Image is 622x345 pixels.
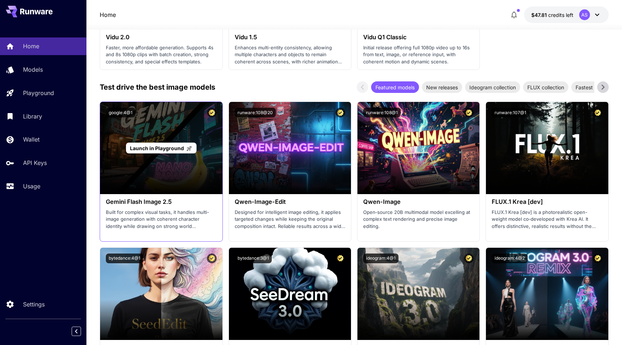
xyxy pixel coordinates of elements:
[464,108,474,117] button: Certified Model – Vetted for best performance and includes a commercial license.
[548,12,573,18] span: credits left
[23,158,47,167] p: API Keys
[235,209,345,230] p: Designed for intelligent image editing, it applies targeted changes while keeping the original co...
[363,108,401,117] button: runware:108@1
[371,81,419,93] div: Featured models
[523,81,568,93] div: FLUX collection
[357,102,479,194] img: alt
[23,300,45,309] p: Settings
[531,12,548,18] span: $47.81
[207,254,217,263] button: Certified Model – Vetted for best performance and includes a commercial license.
[486,248,608,340] img: alt
[579,9,590,20] div: AS
[363,209,474,230] p: Open‑source 20B multimodal model excelling at complex text rendering and precise image editing.
[571,81,616,93] div: Fastest models
[126,143,196,154] a: Launch in Playground
[130,145,184,151] span: Launch in Playground
[23,65,43,74] p: Models
[593,108,603,117] button: Certified Model – Vetted for best performance and includes a commercial license.
[235,254,272,263] button: bytedance:3@1
[106,34,216,41] h3: Vidu 2.0
[235,198,345,205] h3: Qwen-Image-Edit
[106,254,143,263] button: bytedance:4@1
[106,108,135,117] button: google:4@1
[465,81,520,93] div: Ideogram collection
[357,248,479,340] img: alt
[523,84,568,91] span: FLUX collection
[335,254,345,263] button: Certified Model – Vetted for best performance and includes a commercial license.
[72,327,81,336] button: Collapse sidebar
[492,198,602,205] h3: FLUX.1 Krea [dev]
[422,81,462,93] div: New releases
[106,44,216,66] p: Faster, more affordable generation. Supports 4s and 8s 1080p clips with batch creation, strong co...
[100,82,215,93] p: Test drive the best image models
[100,248,222,340] img: alt
[465,84,520,91] span: Ideogram collection
[23,112,42,121] p: Library
[23,135,40,144] p: Wallet
[492,254,528,263] button: ideogram:4@2
[235,34,345,41] h3: Vidu 1.5
[363,34,474,41] h3: Vidu Q1 Classic
[363,254,398,263] button: ideogram:4@1
[106,209,216,230] p: Built for complex visual tasks, it handles multi-image generation with coherent character identit...
[23,89,54,97] p: Playground
[492,209,602,230] p: FLUX.1 Krea [dev] is a photorealistic open-weight model co‑developed with Krea AI. It offers dist...
[363,44,474,66] p: Initial release offering full 1080p video up to 16s from text, image, or reference input, with co...
[23,182,40,191] p: Usage
[77,325,86,338] div: Collapse sidebar
[229,102,351,194] img: alt
[593,254,603,263] button: Certified Model – Vetted for best performance and includes a commercial license.
[524,6,609,23] button: $47.81333AS
[229,248,351,340] img: alt
[335,108,345,117] button: Certified Model – Vetted for best performance and includes a commercial license.
[100,10,116,19] nav: breadcrumb
[235,108,276,117] button: runware:108@20
[422,84,462,91] span: New releases
[486,102,608,194] img: alt
[531,11,573,19] div: $47.81333
[207,108,217,117] button: Certified Model – Vetted for best performance and includes a commercial license.
[235,44,345,66] p: Enhances multi-entity consistency, allowing multiple characters and objects to remain coherent ac...
[100,10,116,19] a: Home
[464,254,474,263] button: Certified Model – Vetted for best performance and includes a commercial license.
[371,84,419,91] span: Featured models
[571,84,616,91] span: Fastest models
[106,198,216,205] h3: Gemini Flash Image 2.5
[492,108,529,117] button: runware:107@1
[23,42,39,50] p: Home
[363,198,474,205] h3: Qwen-Image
